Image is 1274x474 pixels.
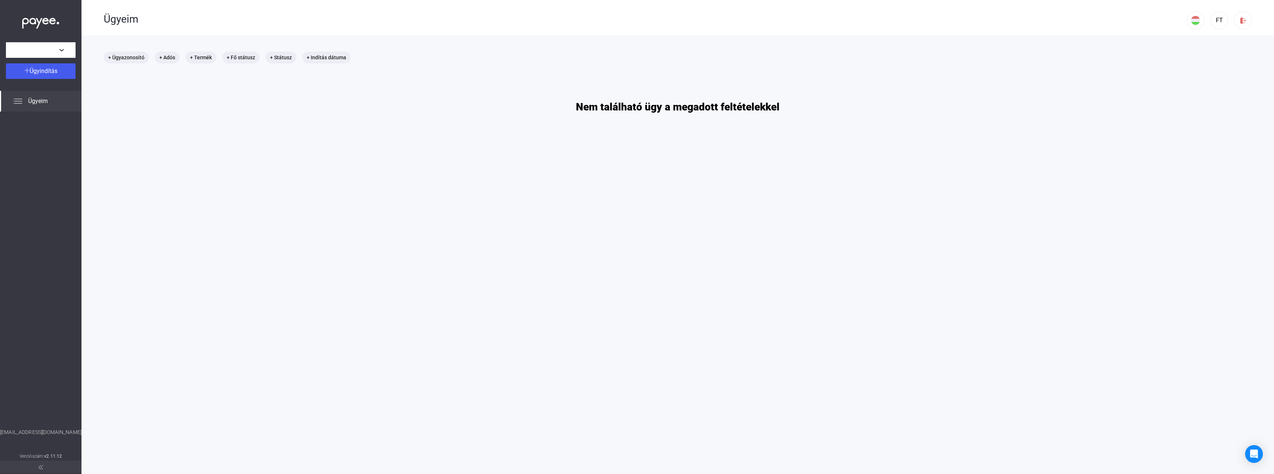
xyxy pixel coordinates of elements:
[44,454,62,459] strong: v2.11.12
[39,465,43,470] img: arrow-double-left-grey.svg
[155,52,180,63] mat-chip: + Adós
[1213,16,1225,25] div: FT
[302,52,351,63] mat-chip: + Indítás dátuma
[104,13,1187,26] div: Ügyeim
[266,52,296,63] mat-chip: + Státusz
[30,67,57,74] span: Ügyindítás
[13,97,22,106] img: list.svg
[576,100,780,113] h1: Nem található ügy a megadott feltételekkel
[6,63,76,79] button: Ügyindítás
[28,97,48,106] span: Ügyeim
[1191,16,1200,25] img: HU
[1239,17,1247,24] img: logout-red
[1210,11,1228,29] button: FT
[222,52,260,63] mat-chip: + Fő státusz
[1234,11,1252,29] button: logout-red
[186,52,216,63] mat-chip: + Termék
[1245,445,1263,463] div: Open Intercom Messenger
[1187,11,1204,29] button: HU
[24,68,30,73] img: plus-white.svg
[22,14,59,29] img: white-payee-white-dot.svg
[104,52,149,63] mat-chip: + Ügyazonosító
